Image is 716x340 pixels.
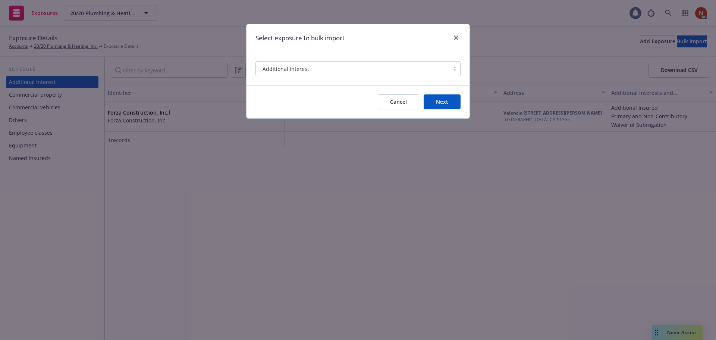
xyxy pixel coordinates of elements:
span: Additional interest [260,65,445,73]
button: Cancel [378,94,419,109]
h1: Select exposure to bulk import [255,33,345,43]
button: Next [424,94,461,109]
span: Additional interest [263,65,309,73]
a: close [452,33,461,42]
